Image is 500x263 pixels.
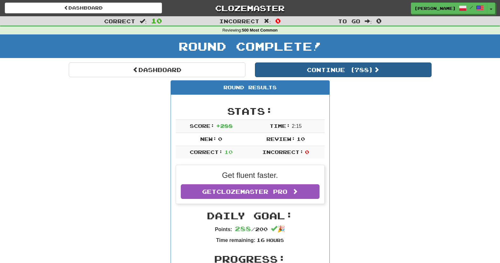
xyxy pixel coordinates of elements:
span: New: [200,136,217,142]
strong: Points: [215,227,232,232]
span: 0 [305,149,309,155]
span: Review: [266,136,295,142]
strong: 500 Most Common [242,28,278,33]
span: 10 [151,17,162,25]
span: 2 : 15 [292,123,302,129]
span: Correct [104,18,135,24]
button: Continue (788) [255,62,432,77]
a: Dashboard [69,62,245,77]
span: [PERSON_NAME] [414,5,456,11]
h1: Round Complete! [2,40,498,53]
span: + 288 [216,123,233,129]
h2: Stats: [176,106,325,116]
span: Time: [270,123,290,129]
span: Incorrect [219,18,259,24]
span: 0 [275,17,281,25]
span: To go [338,18,360,24]
span: Incorrect: [262,149,304,155]
span: 10 [297,136,305,142]
span: : [365,18,372,24]
span: 0 [376,17,382,25]
a: Dashboard [5,3,162,13]
span: : [264,18,271,24]
p: Get fluent faster. [181,170,320,181]
div: Round Results [171,81,329,95]
span: / 200 [235,226,268,232]
span: 288 [235,225,251,232]
span: 🎉 [271,225,285,232]
span: Score: [190,123,215,129]
span: / [470,5,473,10]
span: 16 [257,237,265,243]
h2: Daily Goal: [176,210,325,221]
span: : [140,18,147,24]
strong: Time remaining: [216,237,255,243]
a: [PERSON_NAME] / [411,3,487,14]
span: 0 [218,136,222,142]
span: Correct: [190,149,223,155]
a: GetClozemaster Pro [181,184,320,199]
span: 10 [224,149,233,155]
small: Hours [266,237,284,243]
a: Clozemaster [172,3,329,14]
span: Clozemaster Pro [216,188,287,195]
